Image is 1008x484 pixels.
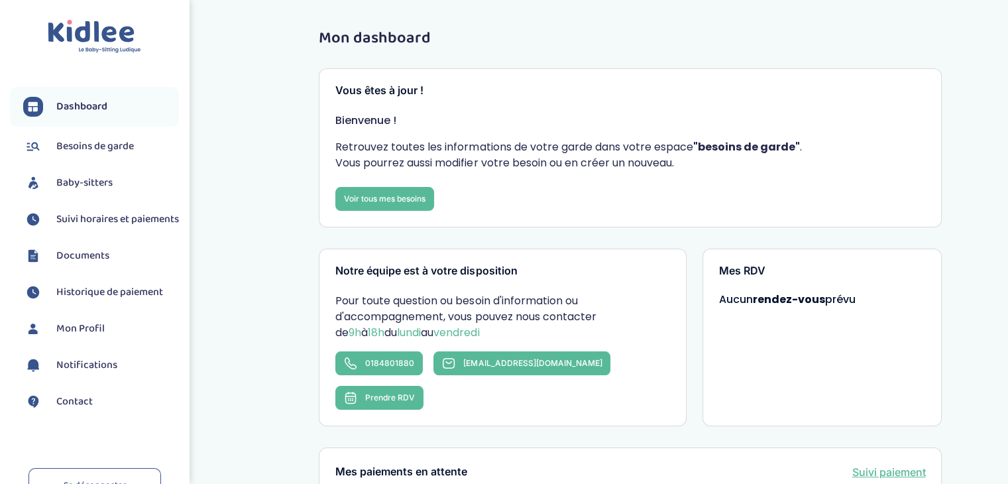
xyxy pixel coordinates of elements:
[368,325,384,340] span: 18h
[349,325,361,340] span: 9h
[56,175,113,191] span: Baby-sitters
[56,99,107,115] span: Dashboard
[719,292,856,307] span: Aucun prévu
[23,97,43,117] img: dashboard.svg
[23,282,179,302] a: Historique de paiement
[852,464,925,480] a: Suivi paiement
[23,319,179,339] a: Mon Profil
[397,325,421,340] span: lundi
[56,139,134,154] span: Besoins de garde
[23,173,43,193] img: babysitters.svg
[719,265,926,277] h3: Mes RDV
[335,139,925,171] p: Retrouvez toutes les informations de votre garde dans votre espace . Vous pourrez aussi modifier ...
[56,357,117,373] span: Notifications
[365,358,414,368] span: 0184801880
[56,394,93,410] span: Contact
[433,325,479,340] span: vendredi
[335,113,925,129] p: Bienvenue !
[23,319,43,339] img: profil.svg
[319,30,942,47] h1: Mon dashboard
[23,282,43,302] img: suivihoraire.svg
[56,284,163,300] span: Historique de paiement
[23,392,179,412] a: Contact
[335,85,925,97] h3: Vous êtes à jour !
[365,393,415,402] span: Prendre RDV
[335,386,423,410] button: Prendre RDV
[23,210,43,229] img: suivihoraire.svg
[335,351,423,375] a: 0184801880
[335,293,669,341] p: Pour toute question ou besoin d'information ou d'accompagnement, vous pouvez nous contacter de à ...
[335,187,434,211] a: Voir tous mes besoins
[23,173,179,193] a: Baby-sitters
[23,355,43,375] img: notification.svg
[23,355,179,375] a: Notifications
[56,248,109,264] span: Documents
[693,139,799,154] strong: "besoins de garde"
[23,246,43,266] img: documents.svg
[335,265,669,277] h3: Notre équipe est à votre disposition
[753,292,825,307] strong: rendez-vous
[23,97,179,117] a: Dashboard
[335,466,467,478] h3: Mes paiements en attente
[23,137,43,156] img: besoin.svg
[23,210,179,229] a: Suivi horaires et paiements
[48,20,141,54] img: logo.svg
[23,246,179,266] a: Documents
[56,321,105,337] span: Mon Profil
[56,212,179,227] span: Suivi horaires et paiements
[23,137,179,156] a: Besoins de garde
[463,358,602,368] span: [EMAIL_ADDRESS][DOMAIN_NAME]
[433,351,610,375] a: [EMAIL_ADDRESS][DOMAIN_NAME]
[23,392,43,412] img: contact.svg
